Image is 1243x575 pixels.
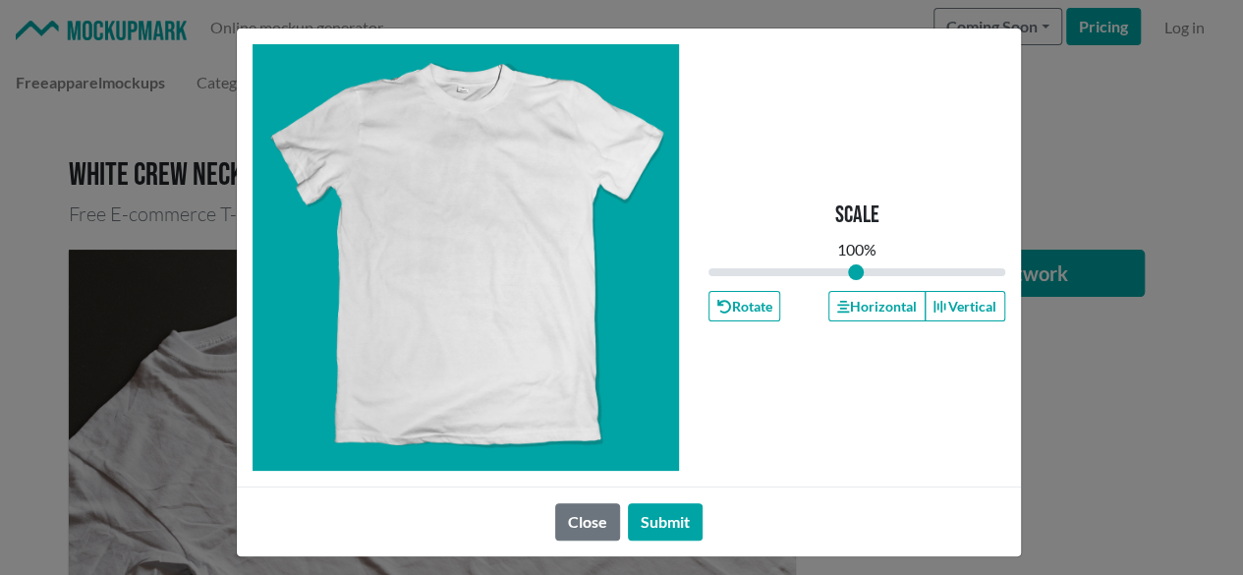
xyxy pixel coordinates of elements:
button: Rotate [708,291,780,321]
p: Scale [835,201,879,230]
div: 100 % [837,238,876,261]
button: Close [555,503,620,541]
button: Submit [628,503,703,541]
button: Horizontal [828,291,925,321]
button: Vertical [925,291,1005,321]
